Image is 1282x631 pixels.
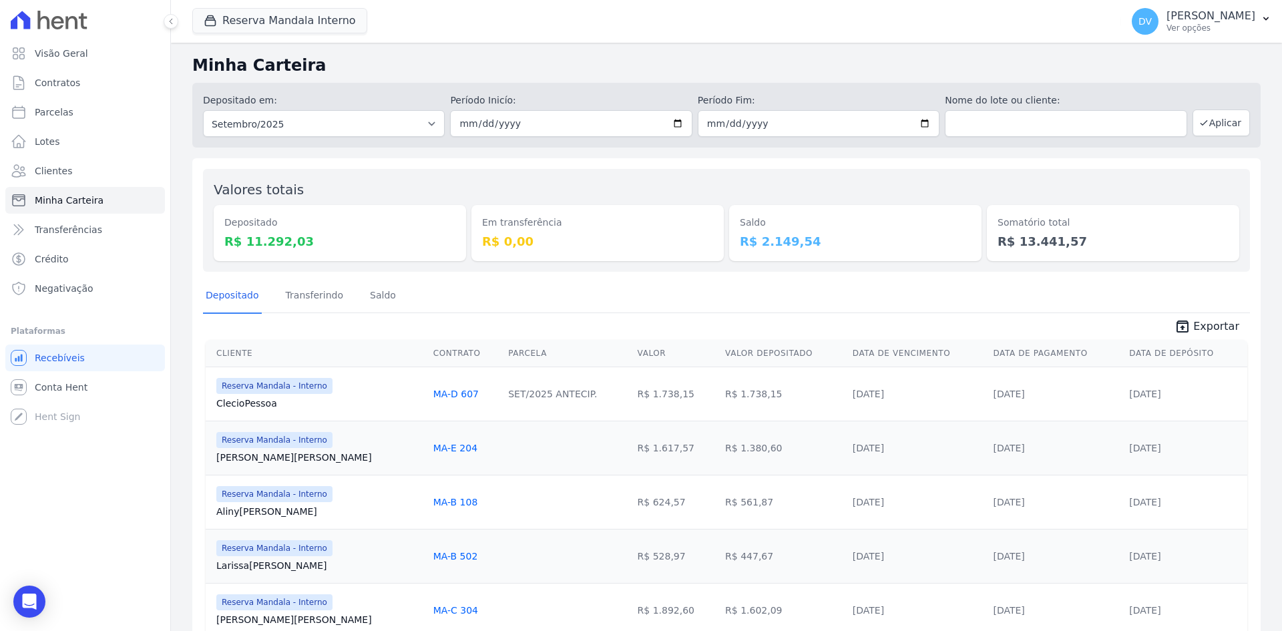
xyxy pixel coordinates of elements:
[720,529,847,583] td: R$ 447,67
[998,232,1229,250] dd: R$ 13.441,57
[214,182,304,198] label: Valores totais
[216,505,423,518] a: Aliny[PERSON_NAME]
[192,8,367,33] button: Reserva Mandala Interno
[216,559,423,572] a: Larissa[PERSON_NAME]
[224,216,455,230] dt: Depositado
[1129,551,1160,562] a: [DATE]
[433,551,478,562] a: MA-B 502
[5,275,165,302] a: Negativação
[216,451,423,464] a: [PERSON_NAME][PERSON_NAME]
[35,282,93,295] span: Negativação
[216,594,333,610] span: Reserva Mandala - Interno
[853,605,884,616] a: [DATE]
[428,340,503,367] th: Contrato
[192,53,1261,77] h2: Minha Carteira
[35,135,60,148] span: Lotes
[1121,3,1282,40] button: DV [PERSON_NAME] Ver opções
[5,345,165,371] a: Recebíveis
[853,389,884,399] a: [DATE]
[35,106,73,119] span: Parcelas
[853,551,884,562] a: [DATE]
[1129,443,1160,453] a: [DATE]
[508,389,597,399] a: SET/2025 ANTECIP.
[35,351,85,365] span: Recebíveis
[945,93,1187,108] label: Nome do lote ou cliente:
[482,216,713,230] dt: Em transferência
[206,340,428,367] th: Cliente
[5,69,165,96] a: Contratos
[5,374,165,401] a: Conta Hent
[433,389,479,399] a: MA-D 607
[283,279,347,314] a: Transferindo
[216,432,333,448] span: Reserva Mandala - Interno
[993,443,1024,453] a: [DATE]
[993,389,1024,399] a: [DATE]
[216,613,423,626] a: [PERSON_NAME][PERSON_NAME]
[433,443,477,453] a: MA-E 204
[720,421,847,475] td: R$ 1.380,60
[993,497,1024,507] a: [DATE]
[1164,319,1250,337] a: unarchive Exportar
[224,232,455,250] dd: R$ 11.292,03
[740,216,971,230] dt: Saldo
[1124,340,1247,367] th: Data de Depósito
[367,279,399,314] a: Saldo
[998,216,1229,230] dt: Somatório total
[1174,319,1191,335] i: unarchive
[632,367,720,421] td: R$ 1.738,15
[35,76,80,89] span: Contratos
[216,486,333,502] span: Reserva Mandala - Interno
[216,540,333,556] span: Reserva Mandala - Interno
[993,605,1024,616] a: [DATE]
[13,586,45,618] div: Open Intercom Messenger
[5,99,165,126] a: Parcelas
[216,378,333,394] span: Reserva Mandala - Interno
[993,551,1024,562] a: [DATE]
[35,223,102,236] span: Transferências
[433,497,478,507] a: MA-B 108
[1129,389,1160,399] a: [DATE]
[5,128,165,155] a: Lotes
[847,340,988,367] th: Data de Vencimento
[988,340,1124,367] th: Data de Pagamento
[35,47,88,60] span: Visão Geral
[1193,110,1250,136] button: Aplicar
[853,443,884,453] a: [DATE]
[632,421,720,475] td: R$ 1.617,57
[720,367,847,421] td: R$ 1.738,15
[853,497,884,507] a: [DATE]
[216,397,423,410] a: ClecioPessoa
[5,246,165,272] a: Crédito
[1138,17,1152,26] span: DV
[35,252,69,266] span: Crédito
[740,232,971,250] dd: R$ 2.149,54
[5,216,165,243] a: Transferências
[1193,319,1239,335] span: Exportar
[35,194,103,207] span: Minha Carteira
[1129,497,1160,507] a: [DATE]
[11,323,160,339] div: Plataformas
[203,95,277,106] label: Depositado em:
[1166,9,1255,23] p: [PERSON_NAME]
[720,475,847,529] td: R$ 561,87
[5,40,165,67] a: Visão Geral
[433,605,478,616] a: MA-C 304
[203,279,262,314] a: Depositado
[35,164,72,178] span: Clientes
[632,340,720,367] th: Valor
[698,93,939,108] label: Período Fim:
[5,158,165,184] a: Clientes
[35,381,87,394] span: Conta Hent
[632,529,720,583] td: R$ 528,97
[1129,605,1160,616] a: [DATE]
[1166,23,1255,33] p: Ver opções
[450,93,692,108] label: Período Inicío:
[632,475,720,529] td: R$ 624,57
[5,187,165,214] a: Minha Carteira
[720,340,847,367] th: Valor Depositado
[503,340,632,367] th: Parcela
[482,232,713,250] dd: R$ 0,00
